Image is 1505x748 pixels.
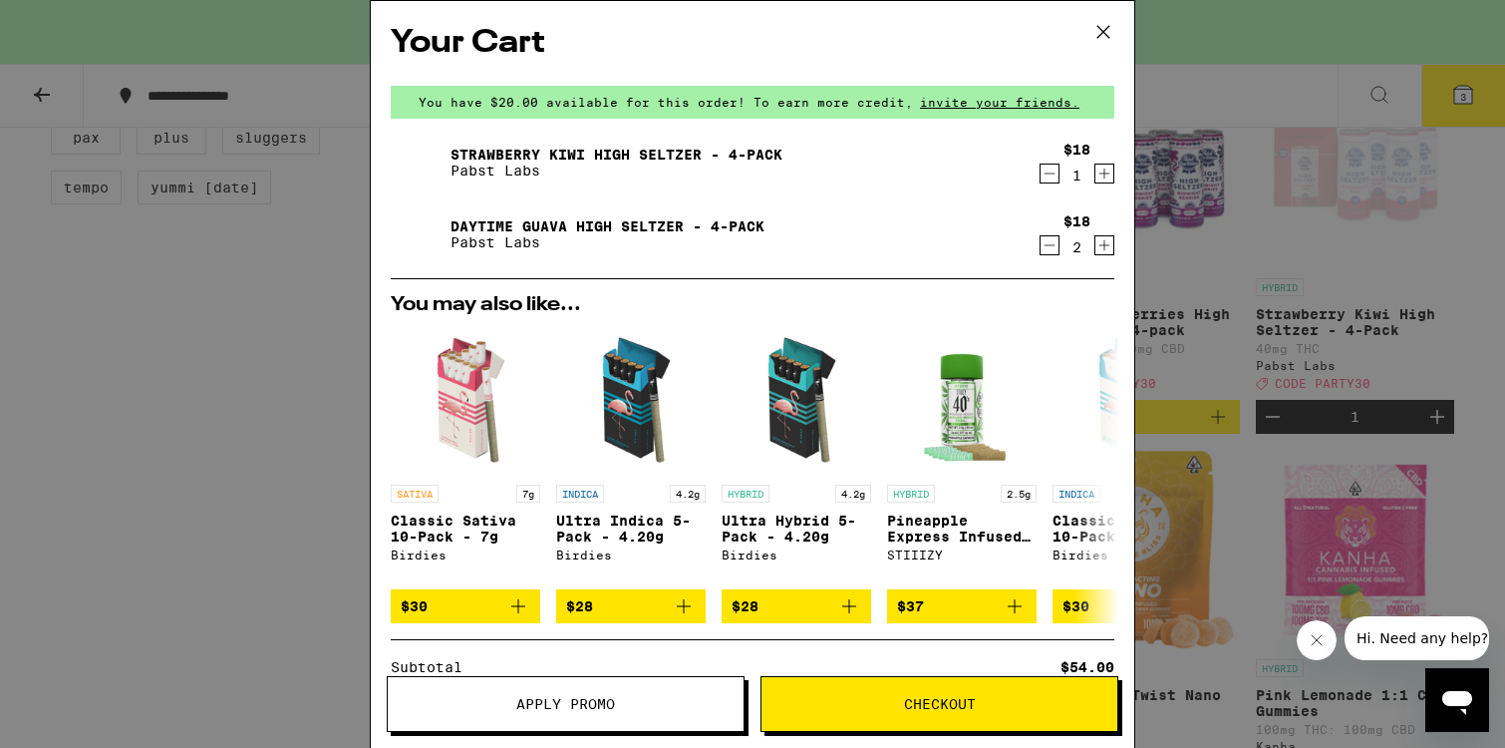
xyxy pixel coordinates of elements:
div: Birdies [556,549,706,561]
p: Classic Indica 10-Pack - 7g [1053,513,1202,545]
img: Birdies - Ultra Hybrid 5-Pack - 4.20g [722,325,871,475]
iframe: Message from company [1345,616,1489,660]
span: $30 [401,598,428,614]
div: Birdies [722,549,871,561]
h2: You may also like... [391,295,1114,315]
span: $37 [897,598,924,614]
button: Add to bag [556,589,706,623]
div: You have $20.00 available for this order! To earn more credit,invite your friends. [391,86,1114,119]
p: Pabst Labs [451,163,782,179]
p: 7g [516,485,540,503]
span: Apply Promo [516,697,615,711]
div: Birdies [391,549,540,561]
img: STIIIZY - Pineapple Express Infused 5-Pack - 2.5g [887,325,1037,475]
div: $18 [1063,213,1090,229]
button: Add to bag [1053,589,1202,623]
div: 2 [1063,239,1090,255]
div: $18 [1063,142,1090,158]
a: Open page for Pineapple Express Infused 5-Pack - 2.5g from STIIIZY [887,325,1037,589]
button: Decrement [1040,235,1059,255]
a: Open page for Ultra Indica 5-Pack - 4.20g from Birdies [556,325,706,589]
h2: Your Cart [391,21,1114,66]
button: Add to bag [722,589,871,623]
p: 2.5g [1001,485,1037,503]
p: 4.2g [835,485,871,503]
span: $28 [732,598,758,614]
button: Apply Promo [387,676,745,732]
img: Daytime Guava High Seltzer - 4-pack [391,206,447,262]
span: $28 [566,598,593,614]
p: HYBRID [722,485,769,503]
button: Add to bag [887,589,1037,623]
span: invite your friends. [913,96,1086,109]
span: You have $20.00 available for this order! To earn more credit, [419,96,913,109]
p: 4.2g [670,485,706,503]
button: Add to bag [391,589,540,623]
img: Strawberry Kiwi High Seltzer - 4-Pack [391,135,447,190]
button: Checkout [760,676,1118,732]
p: INDICA [556,485,604,503]
a: Daytime Guava High Seltzer - 4-pack [451,218,764,234]
a: Open page for Classic Sativa 10-Pack - 7g from Birdies [391,325,540,589]
span: $30 [1062,598,1089,614]
button: Increment [1094,235,1114,255]
p: INDICA [1053,485,1100,503]
div: STIIIZY [887,549,1037,561]
img: Birdies - Ultra Indica 5-Pack - 4.20g [556,325,706,475]
p: Classic Sativa 10-Pack - 7g [391,513,540,545]
p: Ultra Indica 5-Pack - 4.20g [556,513,706,545]
p: HYBRID [887,485,935,503]
img: Birdies - Classic Indica 10-Pack - 7g [1053,325,1202,475]
span: Checkout [904,697,976,711]
p: Pabst Labs [451,234,764,250]
div: Birdies [1053,549,1202,561]
iframe: Close message [1297,620,1337,660]
img: Birdies - Classic Sativa 10-Pack - 7g [391,325,540,475]
p: Ultra Hybrid 5-Pack - 4.20g [722,513,871,545]
button: Decrement [1040,164,1059,184]
button: Increment [1094,164,1114,184]
a: Strawberry Kiwi High Seltzer - 4-Pack [451,147,782,163]
iframe: Button to launch messaging window [1425,668,1489,732]
div: 1 [1063,168,1090,184]
p: Pineapple Express Infused 5-Pack - 2.5g [887,513,1037,545]
a: Open page for Ultra Hybrid 5-Pack - 4.20g from Birdies [722,325,871,589]
a: Open page for Classic Indica 10-Pack - 7g from Birdies [1053,325,1202,589]
div: Subtotal [391,660,476,674]
div: $54.00 [1060,660,1114,674]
